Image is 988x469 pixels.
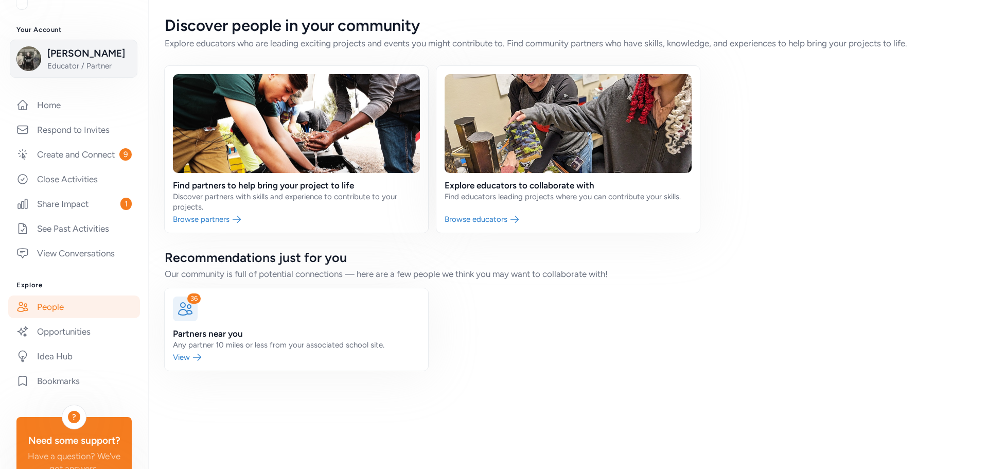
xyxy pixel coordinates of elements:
a: Idea Hub [8,345,140,368]
a: Bookmarks [8,370,140,392]
a: People [8,296,140,318]
h3: Explore [16,281,132,289]
div: Explore educators who are leading exciting projects and events you might contribute to. Find comm... [165,37,972,49]
span: 9 [119,148,132,161]
div: Discover people in your community [165,16,972,35]
a: Opportunities [8,320,140,343]
span: Educator / Partner [47,61,131,71]
a: View Conversations [8,242,140,265]
h3: Your Account [16,26,132,34]
div: Recommendations just for you [165,249,972,266]
div: ? [68,411,80,423]
span: [PERSON_NAME] [47,46,131,61]
div: Our community is full of potential connections — here are a few people we think you may want to c... [165,268,972,280]
a: Share Impact1 [8,193,140,215]
a: Respond to Invites [8,118,140,141]
span: 1 [120,198,132,210]
button: [PERSON_NAME]Educator / Partner [10,40,137,78]
div: Need some support? [25,433,123,448]
a: Create and Connect9 [8,143,140,166]
div: 36 [187,293,201,304]
a: Close Activities [8,168,140,190]
a: See Past Activities [8,217,140,240]
a: Home [8,94,140,116]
